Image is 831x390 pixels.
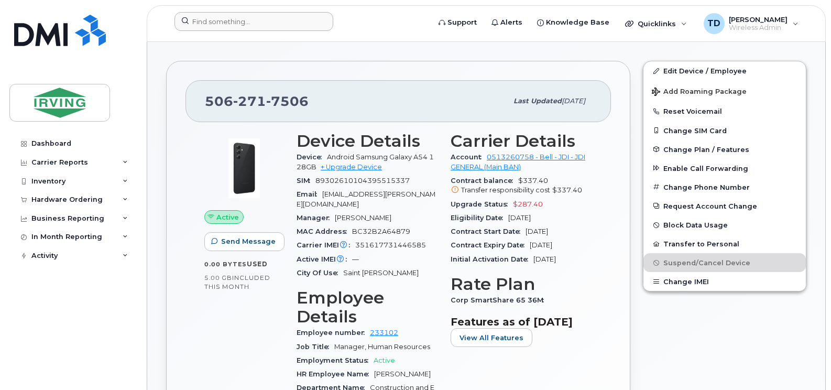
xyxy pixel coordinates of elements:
button: Add Roaming Package [643,80,806,102]
span: Alerts [500,17,522,28]
span: [DATE] [530,241,552,249]
span: Enable Call Forwarding [663,164,748,172]
button: Change Plan / Features [643,140,806,159]
span: 89302610104395515337 [315,177,410,185]
h3: Employee Details [297,288,438,326]
span: Upgrade Status [451,200,513,208]
a: 233102 [370,329,398,337]
span: Active [374,356,395,364]
a: Knowledge Base [530,12,617,33]
span: [DATE] [508,214,531,222]
button: Send Message [204,232,285,251]
span: MAC Address [297,227,352,235]
span: Contract balance [451,177,518,185]
button: View All Features [451,328,532,347]
span: Account [451,153,487,161]
span: [DATE] [562,97,585,105]
span: 7506 [266,93,309,109]
h3: Device Details [297,132,438,150]
span: [DATE] [526,227,548,235]
span: View All Features [460,333,523,343]
a: Support [431,12,484,33]
button: Request Account Change [643,197,806,215]
button: Enable Call Forwarding [643,159,806,178]
span: Manager, Human Resources [334,343,430,351]
span: used [247,260,268,268]
span: Active [216,212,239,222]
span: Saint [PERSON_NAME] [343,269,419,277]
span: [PERSON_NAME] [374,370,431,378]
span: Transfer responsibility cost [461,186,550,194]
span: Employment Status [297,356,374,364]
span: Employee number [297,329,370,337]
span: Knowledge Base [546,17,609,28]
span: City Of Use [297,269,343,277]
span: — [352,255,359,263]
div: Quicklinks [618,13,694,34]
button: Block Data Usage [643,215,806,234]
span: Contract Expiry Date [451,241,530,249]
span: Initial Activation Date [451,255,533,263]
h3: Carrier Details [451,132,592,150]
span: $287.40 [513,200,543,208]
a: + Upgrade Device [321,163,382,171]
span: SIM [297,177,315,185]
span: $337.40 [552,186,582,194]
button: Change IMEI [643,272,806,291]
span: Wireless Admin [729,24,788,32]
h3: Rate Plan [451,275,592,294]
span: HR Employee Name [297,370,374,378]
button: Transfer to Personal [643,234,806,253]
span: Eligibility Date [451,214,508,222]
img: image20231002-3703462-17nx3v8.jpeg [213,137,276,200]
button: Change SIM Card [643,121,806,140]
input: Find something... [174,12,333,31]
span: Corp SmartShare 65 36M [451,296,549,304]
span: [PERSON_NAME] [335,214,391,222]
span: [EMAIL_ADDRESS][PERSON_NAME][DOMAIN_NAME] [297,190,435,208]
span: Add Roaming Package [652,88,747,97]
a: Edit Device / Employee [643,61,806,80]
a: 0513260758 - Bell - JDI - JDI GENERAL (Main BAN) [451,153,585,170]
span: Active IMEI [297,255,352,263]
span: 351617731446585 [355,241,426,249]
button: Suspend/Cancel Device [643,253,806,272]
a: Alerts [484,12,530,33]
span: Manager [297,214,335,222]
span: Android Samsung Galaxy A54 128GB [297,153,434,170]
span: Support [447,17,477,28]
span: 271 [233,93,266,109]
span: TD [707,17,720,30]
span: Quicklinks [638,19,676,28]
span: Last updated [513,97,562,105]
span: Email [297,190,322,198]
span: $337.40 [451,177,592,196]
span: 5.00 GB [204,274,232,281]
span: Change Plan / Features [663,145,749,153]
span: included this month [204,274,270,291]
span: Carrier IMEI [297,241,355,249]
span: Suspend/Cancel Device [663,259,750,267]
span: Job Title [297,343,334,351]
span: Contract Start Date [451,227,526,235]
span: 506 [205,93,309,109]
span: [DATE] [533,255,556,263]
span: BC32B2A64879 [352,227,410,235]
span: 0.00 Bytes [204,261,247,268]
h3: Features as of [DATE] [451,316,592,328]
button: Reset Voicemail [643,102,806,121]
span: [PERSON_NAME] [729,15,788,24]
span: Send Message [221,236,276,246]
span: Device [297,153,327,161]
button: Change Phone Number [643,178,806,197]
div: Tricia Downard [696,13,806,34]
